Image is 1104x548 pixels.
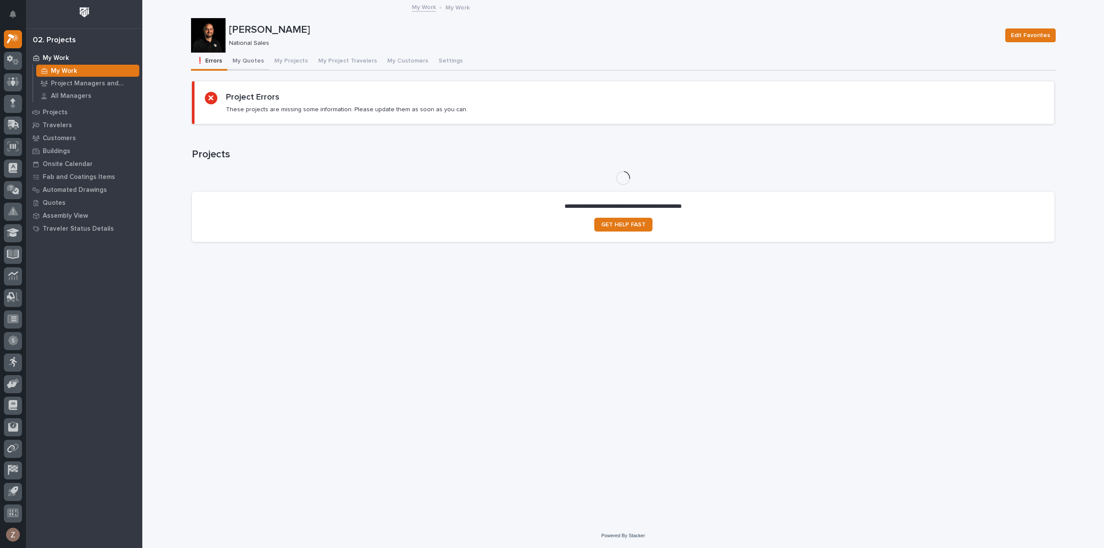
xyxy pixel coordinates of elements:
p: My Work [51,67,77,75]
h1: Projects [192,148,1054,161]
p: My Work [43,54,69,62]
p: Project Managers and Engineers [51,80,136,88]
a: Buildings [26,144,142,157]
p: Travelers [43,122,72,129]
span: GET HELP FAST [601,222,646,228]
p: Fab and Coatings Items [43,173,115,181]
a: Travelers [26,119,142,132]
p: National Sales [229,40,995,47]
button: Settings [433,53,468,71]
a: My Work [33,65,142,77]
a: Traveler Status Details [26,222,142,235]
a: Quotes [26,196,142,209]
button: My Project Travelers [313,53,382,71]
p: My Work [445,2,470,12]
a: Project Managers and Engineers [33,77,142,89]
button: Edit Favorites [1005,28,1056,42]
p: Onsite Calendar [43,160,93,168]
a: My Work [26,51,142,64]
a: Onsite Calendar [26,157,142,170]
a: Assembly View [26,209,142,222]
button: My Quotes [227,53,269,71]
button: My Projects [269,53,313,71]
button: Notifications [4,5,22,23]
p: Customers [43,135,76,142]
span: Edit Favorites [1011,30,1050,41]
button: ❗ Errors [191,53,227,71]
p: Quotes [43,199,66,207]
button: My Customers [382,53,433,71]
a: All Managers [33,90,142,102]
p: Projects [43,109,68,116]
a: My Work [412,2,436,12]
h2: Project Errors [226,92,279,102]
p: Traveler Status Details [43,225,114,233]
p: Buildings [43,147,70,155]
p: These projects are missing some information. Please update them as soon as you can. [226,106,467,113]
a: Automated Drawings [26,183,142,196]
a: Fab and Coatings Items [26,170,142,183]
div: 02. Projects [33,36,76,45]
p: Assembly View [43,212,88,220]
p: Automated Drawings [43,186,107,194]
a: GET HELP FAST [594,218,652,232]
button: users-avatar [4,526,22,544]
a: Projects [26,106,142,119]
p: [PERSON_NAME] [229,24,998,36]
a: Powered By Stacker [601,533,645,538]
div: Notifications [11,10,22,24]
a: Customers [26,132,142,144]
p: All Managers [51,92,91,100]
img: Workspace Logo [76,4,92,20]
